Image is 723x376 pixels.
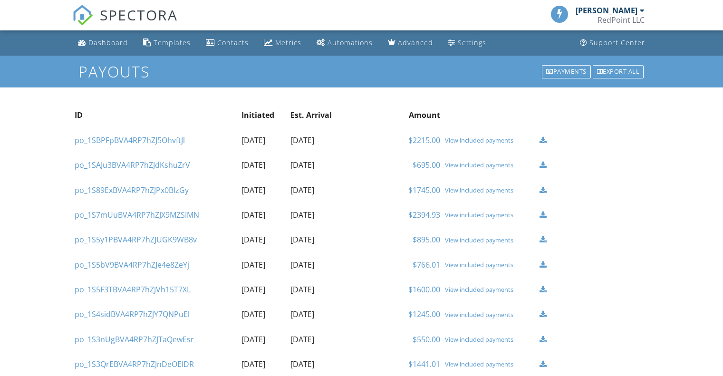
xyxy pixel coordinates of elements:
a: po_1SAJu3BVA4RP7hZJdKshuZrV [75,160,190,170]
span: SPECTORA [100,5,178,25]
td: [DATE] [239,327,288,352]
a: View included payments [445,311,535,318]
a: $766.01 [413,260,440,270]
div: Contacts [217,38,249,47]
a: View included payments [445,360,535,368]
a: View included payments [445,336,535,343]
a: View included payments [445,286,535,293]
div: Payments [542,65,591,78]
a: View included payments [445,236,535,244]
td: [DATE] [288,302,347,327]
th: ID [72,103,239,127]
td: [DATE] [239,227,288,252]
a: $1441.01 [408,359,440,369]
a: $1600.00 [408,284,440,295]
div: Dashboard [88,38,128,47]
a: $695.00 [413,160,440,170]
a: View included payments [445,211,535,219]
a: po_1S5y1PBVA4RP7hZJUGK9WB8v [75,234,197,245]
td: [DATE] [288,202,347,227]
div: Settings [458,38,486,47]
td: [DATE] [239,128,288,153]
h1: Payouts [78,63,645,80]
a: po_1S5bV9BVA4RP7hZJe4e8ZeYj [75,260,189,270]
div: RedPoint LLC [598,15,645,25]
a: po_1S3nUgBVA4RP7hZJTaQewEsr [75,334,194,345]
a: po_1SBPFpBVA4RP7hZJ5OhvftJl [75,135,185,145]
img: The Best Home Inspection Software - Spectora [72,5,93,26]
a: Metrics [260,34,305,52]
div: Automations [328,38,373,47]
a: po_1S3QrEBVA4RP7hZJnDeOEIDR [75,359,194,369]
a: $895.00 [413,234,440,245]
a: Payments [541,64,592,79]
a: Support Center [576,34,649,52]
a: $2215.00 [408,135,440,145]
a: Templates [139,34,194,52]
div: Export all [593,65,644,78]
a: Contacts [202,34,252,52]
td: [DATE] [288,178,347,202]
a: Automations (Basic) [313,34,376,52]
a: Settings [444,34,490,52]
a: Advanced [384,34,437,52]
td: [DATE] [239,252,288,277]
a: $550.00 [413,334,440,345]
a: $2394.93 [408,210,440,220]
div: Advanced [398,38,433,47]
td: [DATE] [288,277,347,302]
div: [PERSON_NAME] [576,6,637,15]
a: View included payments [445,186,535,194]
div: Templates [154,38,191,47]
td: [DATE] [239,178,288,202]
a: po_1S89ExBVA4RP7hZJPx0BlzGy [75,185,189,195]
td: [DATE] [239,302,288,327]
td: [DATE] [288,153,347,177]
td: [DATE] [288,227,347,252]
td: [DATE] [239,202,288,227]
td: [DATE] [288,327,347,352]
a: View included payments [445,261,535,269]
a: po_1S5F3TBVA4RP7hZJVh15T7XL [75,284,191,295]
td: [DATE] [288,128,347,153]
a: View included payments [445,136,535,144]
a: po_1S7mUuBVA4RP7hZJX9MZSIMN [75,210,199,220]
a: $1245.00 [408,309,440,319]
th: Amount [347,103,443,127]
div: Metrics [275,38,301,47]
a: po_1S4sidBVA4RP7hZJY7QNPuEl [75,309,190,319]
a: $1745.00 [408,185,440,195]
td: [DATE] [288,252,347,277]
th: Initiated [239,103,288,127]
th: Est. Arrival [288,103,347,127]
a: View included payments [445,161,535,169]
a: SPECTORA [72,13,178,33]
div: Support Center [589,38,645,47]
td: [DATE] [239,153,288,177]
td: [DATE] [239,277,288,302]
a: Dashboard [74,34,132,52]
a: Export all [592,64,645,79]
